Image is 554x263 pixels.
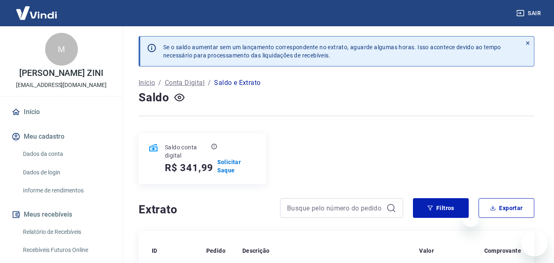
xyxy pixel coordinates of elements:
p: Saldo e Extrato [214,78,260,88]
a: Informe de rendimentos [20,182,113,199]
button: Filtros [413,198,469,218]
p: Se o saldo aumentar sem um lançamento correspondente no extrato, aguarde algumas horas. Isso acon... [163,43,501,59]
button: Meu cadastro [10,128,113,146]
button: Exportar [479,198,534,218]
a: Dados da conta [20,146,113,162]
p: Pedido [206,247,226,255]
iframe: Fechar mensagem [463,210,479,227]
a: Recebíveis Futuros Online [20,242,113,258]
button: Meus recebíveis [10,206,113,224]
a: Solicitar Saque [217,158,256,174]
p: Descrição [242,247,270,255]
p: ID [152,247,157,255]
p: / [158,78,161,88]
p: [EMAIL_ADDRESS][DOMAIN_NAME] [16,81,107,89]
h5: R$ 341,99 [165,161,213,174]
h4: Extrato [139,201,270,218]
p: / [208,78,211,88]
a: Início [139,78,155,88]
a: Início [10,103,113,121]
p: Saldo conta digital [165,143,210,160]
p: Comprovante [484,247,521,255]
a: Dados de login [20,164,113,181]
p: Valor [419,247,434,255]
a: Relatório de Recebíveis [20,224,113,240]
img: Vindi [10,0,63,25]
a: Conta Digital [165,78,205,88]
h4: Saldo [139,89,169,106]
input: Busque pelo número do pedido [287,202,383,214]
div: M [45,33,78,66]
p: [PERSON_NAME] ZINI [19,69,103,78]
iframe: Botão para abrir a janela de mensagens [521,230,547,256]
button: Sair [515,6,544,21]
